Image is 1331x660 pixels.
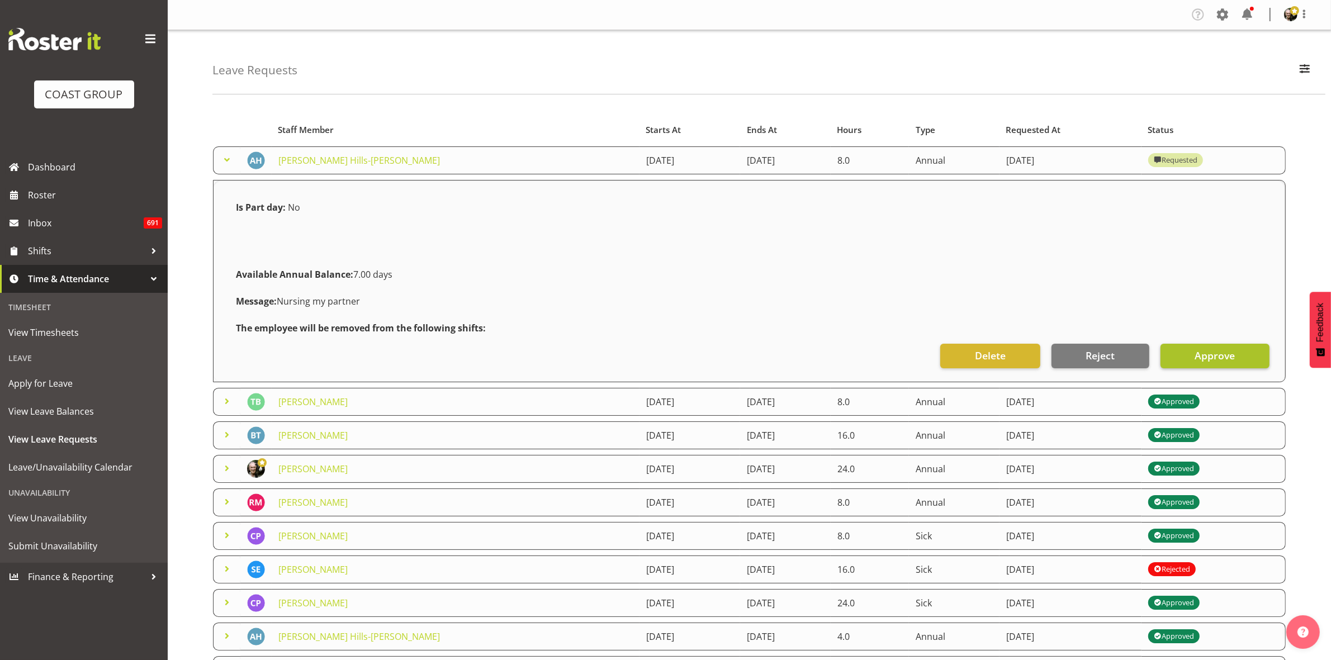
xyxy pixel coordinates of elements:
[740,455,830,483] td: [DATE]
[236,295,277,307] strong: Message:
[740,488,830,516] td: [DATE]
[28,568,145,585] span: Finance & Reporting
[940,344,1040,368] button: Delete
[640,522,740,550] td: [DATE]
[1297,626,1309,638] img: help-xxl-2.png
[640,421,740,449] td: [DATE]
[8,510,159,526] span: View Unavailability
[831,488,909,516] td: 8.0
[144,217,162,229] span: 691
[831,623,909,650] td: 4.0
[740,146,830,174] td: [DATE]
[640,589,740,617] td: [DATE]
[278,630,440,643] a: [PERSON_NAME] Hills-[PERSON_NAME]
[1006,124,1061,136] span: Requested At
[278,154,440,167] a: [PERSON_NAME] Hills-[PERSON_NAME]
[640,455,740,483] td: [DATE]
[740,555,830,583] td: [DATE]
[3,346,165,369] div: Leave
[278,496,348,509] a: [PERSON_NAME]
[1086,348,1115,363] span: Reject
[909,488,1000,516] td: Annual
[640,146,740,174] td: [DATE]
[3,425,165,453] a: View Leave Requests
[247,151,265,169] img: ambrose-hills-simonsen3822.jpg
[1195,348,1235,363] span: Approve
[247,493,265,511] img: robert-micheal-hyde10060.jpg
[646,124,681,136] span: Starts At
[909,455,1000,483] td: Annual
[247,393,265,411] img: troy-breitmeyer1155.jpg
[1154,596,1194,610] div: Approved
[1154,630,1194,643] div: Approved
[229,261,1270,288] div: 7.00 days
[1000,589,1141,617] td: [DATE]
[229,288,1270,315] div: Nursing my partner
[909,623,1000,650] td: Annual
[747,124,777,136] span: Ends At
[1293,58,1316,83] button: Filter Employees
[1051,344,1149,368] button: Reject
[831,522,909,550] td: 8.0
[831,421,909,449] td: 16.0
[909,522,1000,550] td: Sick
[278,429,348,441] a: [PERSON_NAME]
[831,555,909,583] td: 16.0
[3,453,165,481] a: Leave/Unavailability Calendar
[831,146,909,174] td: 8.0
[1154,429,1194,442] div: Approved
[740,388,830,416] td: [DATE]
[831,589,909,617] td: 24.0
[3,319,165,346] a: View Timesheets
[278,396,348,408] a: [PERSON_NAME]
[8,28,101,50] img: Rosterit website logo
[1154,395,1194,409] div: Approved
[8,403,159,420] span: View Leave Balances
[837,124,861,136] span: Hours
[1154,462,1194,476] div: Approved
[1000,555,1141,583] td: [DATE]
[3,296,165,319] div: Timesheet
[740,589,830,617] td: [DATE]
[278,124,334,136] span: Staff Member
[3,481,165,504] div: Unavailability
[916,124,935,136] span: Type
[1154,154,1197,167] div: Requested
[740,421,830,449] td: [DATE]
[8,538,159,554] span: Submit Unavailability
[3,504,165,532] a: View Unavailability
[288,201,300,213] span: No
[640,623,740,650] td: [DATE]
[28,187,162,203] span: Roster
[740,522,830,550] td: [DATE]
[831,388,909,416] td: 8.0
[3,397,165,425] a: View Leave Balances
[1000,488,1141,516] td: [DATE]
[831,455,909,483] td: 24.0
[1000,146,1141,174] td: [DATE]
[640,488,740,516] td: [DATE]
[909,388,1000,416] td: Annual
[247,561,265,578] img: stanley-elliot10243.jpg
[247,594,265,612] img: cassie-phillips3251.jpg
[278,463,348,475] a: [PERSON_NAME]
[1310,292,1331,368] button: Feedback - Show survey
[28,159,162,175] span: Dashboard
[1000,623,1141,650] td: [DATE]
[212,64,297,77] h4: Leave Requests
[247,527,265,545] img: cassie-phillips3251.jpg
[1148,124,1174,136] span: Status
[1000,388,1141,416] td: [DATE]
[3,532,165,560] a: Submit Unavailability
[1284,8,1297,21] img: dayle-eathornedf1729e1f3237f8640a8aa9577ba68ad.png
[28,270,145,287] span: Time & Attendance
[8,431,159,448] span: View Leave Requests
[247,426,265,444] img: brad-tweedy4936.jpg
[1154,529,1194,543] div: Approved
[8,459,159,476] span: Leave/Unavailability Calendar
[45,86,123,103] div: COAST GROUP
[909,146,1000,174] td: Annual
[236,201,286,213] strong: Is Part day:
[3,369,165,397] a: Apply for Leave
[236,322,486,334] strong: The employee will be removed from the following shifts:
